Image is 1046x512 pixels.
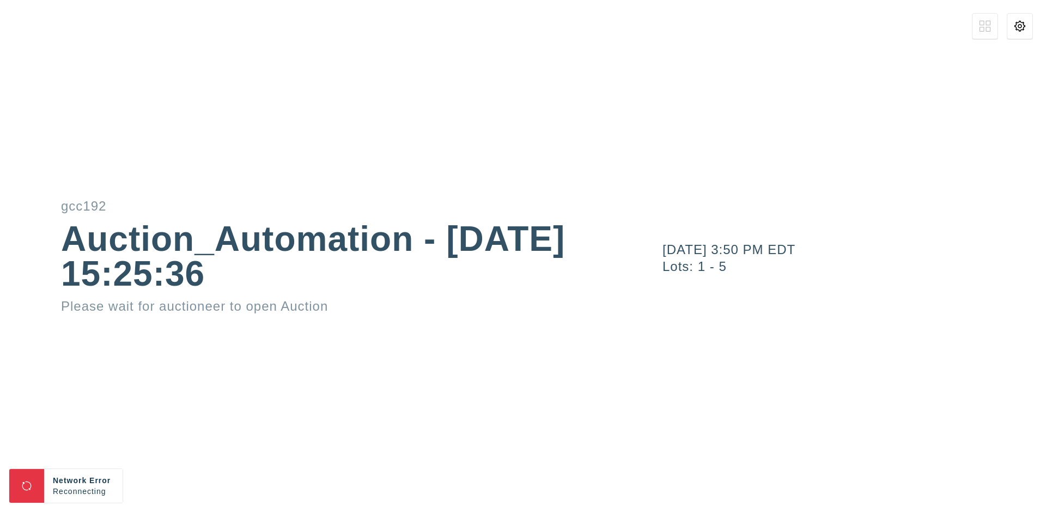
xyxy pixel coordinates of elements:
div: Auction_Automation - [DATE] 15:25:36 [61,221,567,291]
div: gcc192 [61,200,567,213]
div: Please wait for auctioneer to open Auction [61,300,567,313]
div: Network Error [53,475,114,486]
div: Lots: 1 - 5 [662,260,1046,273]
div: [DATE] 3:50 PM EDT [662,243,1046,256]
div: Reconnecting [53,486,114,497]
